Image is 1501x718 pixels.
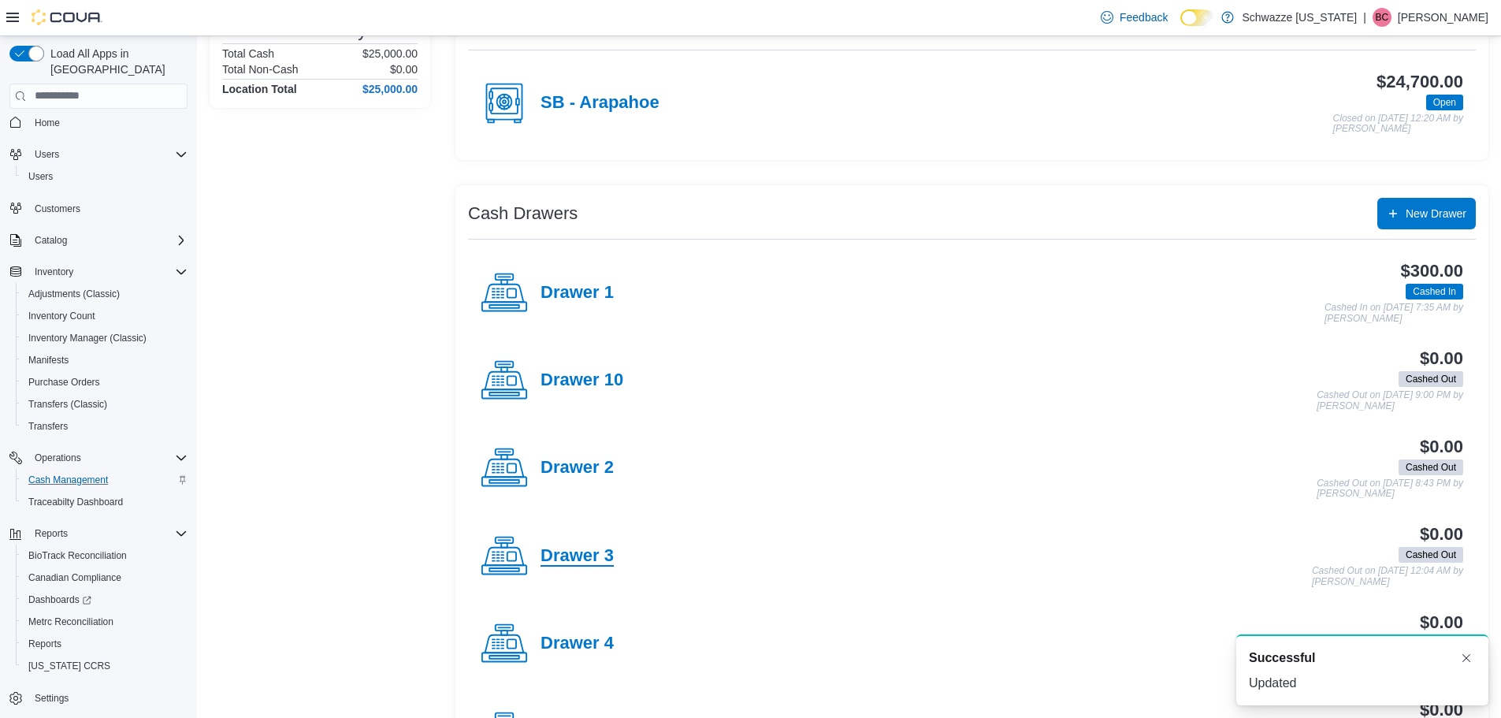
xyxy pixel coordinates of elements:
h4: Location Total [222,83,297,95]
p: Cashed In on [DATE] 7:35 AM by [PERSON_NAME] [1325,303,1463,324]
a: Inventory Manager (Classic) [22,329,153,348]
h3: $24,700.00 [1377,73,1463,91]
span: Traceabilty Dashboard [28,496,123,508]
span: BioTrack Reconciliation [22,546,188,565]
p: Cashed Out on [DATE] 9:00 PM by [PERSON_NAME] [1317,390,1463,411]
button: Inventory Manager (Classic) [16,327,194,349]
a: Adjustments (Classic) [22,285,126,303]
a: Feedback [1094,2,1174,33]
span: Catalog [35,234,67,247]
p: $25,000.00 [362,47,418,60]
a: Transfers (Classic) [22,395,113,414]
a: Inventory Count [22,307,102,326]
h4: Drawer 10 [541,370,623,391]
h4: Drawer 2 [541,458,614,478]
span: Dashboards [28,593,91,606]
span: Manifests [28,354,69,366]
a: Purchase Orders [22,373,106,392]
a: Users [22,167,59,186]
span: Metrc Reconciliation [28,616,113,628]
span: Home [35,117,60,129]
span: Canadian Compliance [28,571,121,584]
span: Cashed Out [1399,371,1463,387]
button: Adjustments (Classic) [16,283,194,305]
a: [US_STATE] CCRS [22,657,117,675]
p: | [1363,8,1366,27]
span: Inventory [35,266,73,278]
span: Cashed Out [1406,372,1456,386]
span: Canadian Compliance [22,568,188,587]
button: Purchase Orders [16,371,194,393]
a: Dashboards [22,590,98,609]
span: Reports [28,638,61,650]
span: Manifests [22,351,188,370]
button: Settings [3,686,194,709]
button: Metrc Reconciliation [16,611,194,633]
p: Cashed Out on [DATE] 8:43 PM by [PERSON_NAME] [1317,478,1463,500]
button: Canadian Compliance [16,567,194,589]
h3: $0.00 [1420,437,1463,456]
a: Reports [22,634,68,653]
span: Open [1433,95,1456,110]
h4: Drawer 3 [541,546,614,567]
div: Updated [1249,674,1476,693]
input: Dark Mode [1180,9,1213,26]
span: BC [1376,8,1389,27]
h4: Drawer 4 [541,634,614,654]
button: Reports [28,524,74,543]
span: Cashed In [1413,285,1456,299]
span: Transfers [22,417,188,436]
span: Users [28,170,53,183]
a: BioTrack Reconciliation [22,546,133,565]
a: Manifests [22,351,75,370]
a: Canadian Compliance [22,568,128,587]
span: Purchase Orders [22,373,188,392]
span: Cashed Out [1399,459,1463,475]
h6: Total Cash [222,47,274,60]
span: Inventory Count [28,310,95,322]
img: Cova [32,9,102,25]
a: Metrc Reconciliation [22,612,120,631]
p: [PERSON_NAME] [1398,8,1488,27]
span: Settings [35,692,69,705]
button: Operations [3,447,194,469]
span: Operations [35,452,81,464]
span: Load All Apps in [GEOGRAPHIC_DATA] [44,46,188,77]
span: Transfers (Classic) [22,395,188,414]
button: Traceabilty Dashboard [16,491,194,513]
span: Feedback [1120,9,1168,25]
button: Users [3,143,194,166]
h4: SB - Arapahoe [541,93,659,113]
span: Customers [28,199,188,218]
button: Users [16,166,194,188]
span: Transfers [28,420,68,433]
span: Open [1426,95,1463,110]
a: Dashboards [16,589,194,611]
p: Closed on [DATE] 12:20 AM by [PERSON_NAME] [1333,113,1463,135]
span: Home [28,113,188,132]
p: Schwazze [US_STATE] [1242,8,1357,27]
div: Brennan Croy [1373,8,1391,27]
span: Inventory Manager (Classic) [22,329,188,348]
a: Cash Management [22,471,114,489]
span: Dashboards [22,590,188,609]
span: Adjustments (Classic) [28,288,120,300]
span: Users [28,145,188,164]
h3: $300.00 [1401,262,1463,281]
button: Manifests [16,349,194,371]
span: Users [22,167,188,186]
button: BioTrack Reconciliation [16,545,194,567]
span: Cash Management [22,471,188,489]
button: Catalog [3,229,194,251]
span: Inventory [28,262,188,281]
h4: $25,000.00 [362,83,418,95]
span: New Drawer [1406,206,1466,221]
span: [US_STATE] CCRS [28,660,110,672]
div: Notification [1249,649,1476,668]
span: Cashed In [1406,284,1463,299]
h3: $0.00 [1420,613,1463,632]
button: Users [28,145,65,164]
button: Operations [28,448,87,467]
a: Home [28,113,66,132]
